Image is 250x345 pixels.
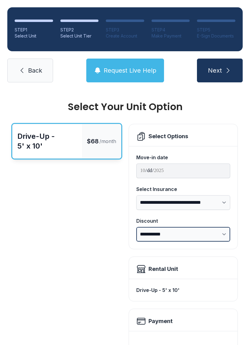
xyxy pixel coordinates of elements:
div: Drive-Up - 5' x 10' [17,131,77,151]
span: $68 [87,137,99,146]
div: Select Your Unit Option [12,102,238,112]
span: /month [99,138,116,145]
div: Rental Unit [148,265,178,273]
div: STEP 3 [106,27,144,33]
input: Move-in date [136,164,230,178]
div: Select Options [148,132,188,141]
div: STEP 4 [152,27,190,33]
div: Select Insurance [136,185,230,193]
div: Select Unit Tier [60,33,99,39]
div: Make Payment [152,33,190,39]
span: Request Live Help [104,66,156,75]
select: Select Insurance [136,195,230,210]
span: Back [28,66,42,75]
div: Discount [136,217,230,225]
span: Next [208,66,222,75]
div: Select Unit [15,33,53,39]
div: STEP 5 [197,27,235,33]
div: Drive-Up - 5' x 10' [136,284,230,296]
h2: Payment [148,317,173,325]
div: Create Account [106,33,144,39]
div: Move-in date [136,154,230,161]
div: E-Sign Documents [197,33,235,39]
div: STEP 2 [60,27,99,33]
select: Discount [136,227,230,242]
div: STEP 1 [15,27,53,33]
